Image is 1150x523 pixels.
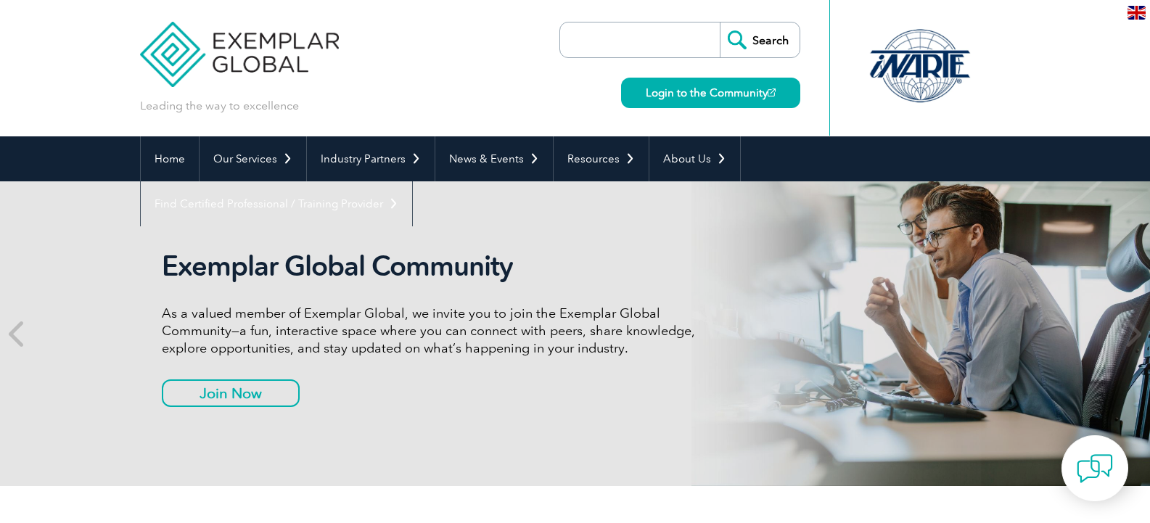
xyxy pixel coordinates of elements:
[649,136,740,181] a: About Us
[162,305,706,357] p: As a valued member of Exemplar Global, we invite you to join the Exemplar Global Community—a fun,...
[200,136,306,181] a: Our Services
[1077,450,1113,487] img: contact-chat.png
[307,136,435,181] a: Industry Partners
[140,98,299,114] p: Leading the way to excellence
[768,88,776,96] img: open_square.png
[141,136,199,181] a: Home
[621,78,800,108] a: Login to the Community
[141,181,412,226] a: Find Certified Professional / Training Provider
[435,136,553,181] a: News & Events
[1128,6,1146,20] img: en
[720,22,800,57] input: Search
[162,250,706,283] h2: Exemplar Global Community
[162,379,300,407] a: Join Now
[554,136,649,181] a: Resources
